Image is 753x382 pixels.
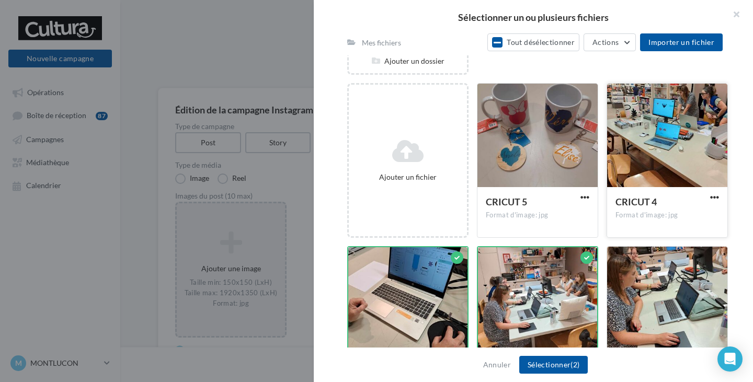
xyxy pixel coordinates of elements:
span: CRICUT 4 [615,196,657,207]
button: Actions [584,33,636,51]
button: Tout désélectionner [487,33,579,51]
button: Annuler [479,358,515,371]
button: Importer un fichier [640,33,723,51]
button: Sélectionner(2) [519,356,588,374]
span: CRICUT 5 [486,196,527,207]
span: Actions [592,38,619,47]
div: Format d'image: jpg [615,211,719,220]
div: Ajouter un fichier [353,172,463,182]
h2: Sélectionner un ou plusieurs fichiers [330,13,736,22]
div: Mes fichiers [362,38,401,48]
div: Ajouter un dossier [349,56,467,66]
span: Importer un fichier [648,38,714,47]
span: (2) [571,360,579,369]
div: Open Intercom Messenger [717,346,743,372]
div: Format d'image: jpg [486,211,589,220]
